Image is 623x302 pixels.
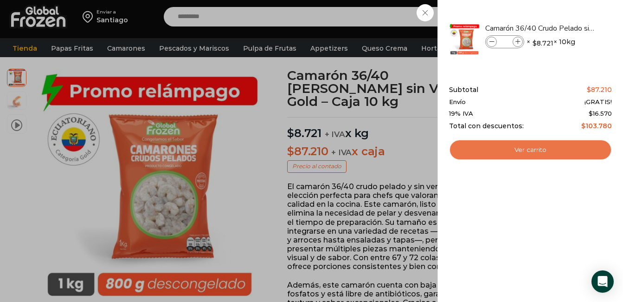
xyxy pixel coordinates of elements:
[533,39,553,48] bdi: 8.721
[584,98,612,106] span: ¡GRATIS!
[485,23,596,33] a: Camarón 36/40 Crudo Pelado sin Vena - Gold - Caja 10 kg
[498,37,512,47] input: Product quantity
[449,110,473,118] span: 19% IVA
[449,122,524,130] span: Total con descuentos:
[589,110,593,117] span: $
[449,98,466,106] span: Envío
[591,270,614,293] div: Open Intercom Messenger
[587,85,612,94] bdi: 87.210
[581,122,585,130] span: $
[587,85,591,94] span: $
[527,35,575,48] span: × × 10kg
[581,122,612,130] bdi: 103.780
[449,86,478,94] span: Subtotal
[533,39,537,48] span: $
[589,110,612,117] span: 16.570
[449,139,612,161] a: Ver carrito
